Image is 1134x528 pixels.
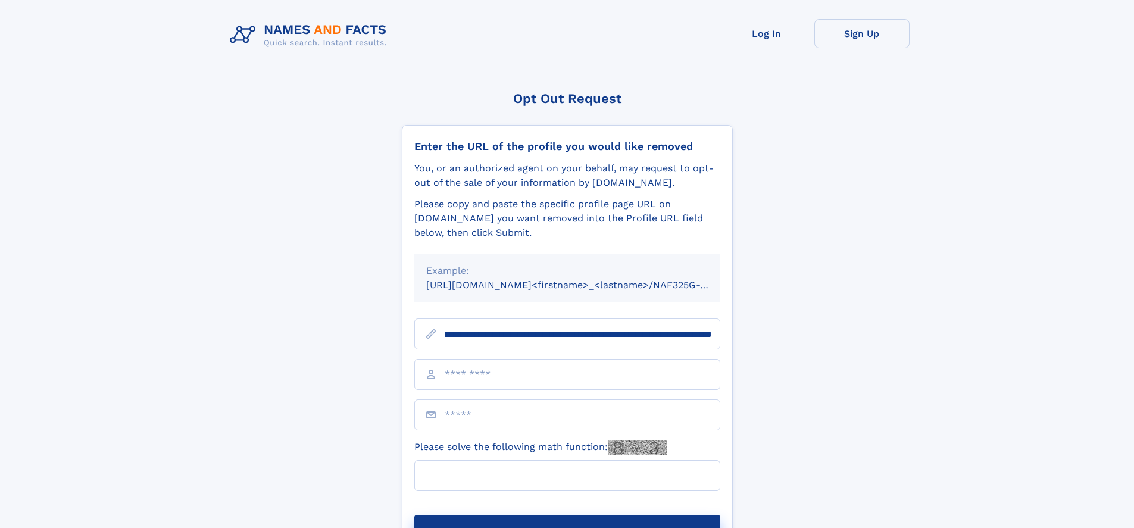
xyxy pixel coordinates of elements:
[414,440,667,455] label: Please solve the following math function:
[225,19,396,51] img: Logo Names and Facts
[414,197,720,240] div: Please copy and paste the specific profile page URL on [DOMAIN_NAME] you want removed into the Pr...
[719,19,814,48] a: Log In
[426,279,743,290] small: [URL][DOMAIN_NAME]<firstname>_<lastname>/NAF325G-xxxxxxxx
[814,19,910,48] a: Sign Up
[402,91,733,106] div: Opt Out Request
[426,264,708,278] div: Example:
[414,161,720,190] div: You, or an authorized agent on your behalf, may request to opt-out of the sale of your informatio...
[414,140,720,153] div: Enter the URL of the profile you would like removed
